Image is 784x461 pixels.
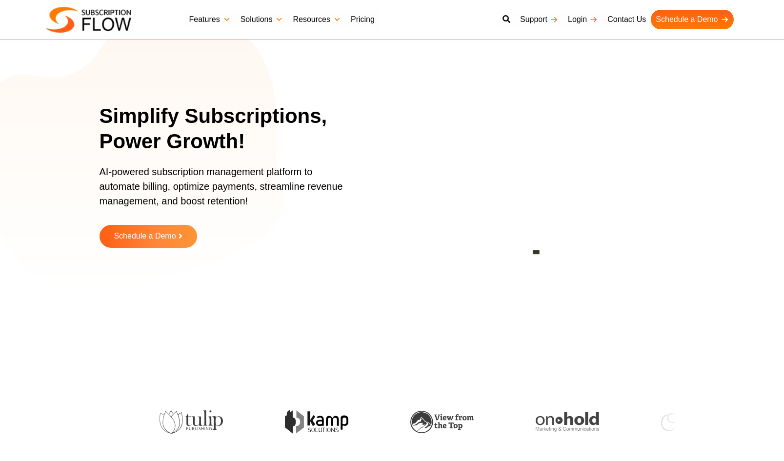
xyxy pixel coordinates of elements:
[515,10,563,29] a: Support
[100,225,197,248] a: Schedule a Demo
[114,232,176,241] span: Schedule a Demo
[288,10,345,29] a: Resources
[145,410,209,434] img: tulip-publishing
[100,103,365,155] h1: Simplify Subscriptions, Power Growth!
[100,164,353,218] p: AI-powered subscription management platform to automate billing, optimize payments, streamline re...
[522,412,585,432] img: onhold-marketing
[603,10,651,29] a: Contact Us
[346,10,380,29] a: Pricing
[236,10,288,29] a: Solutions
[46,7,131,33] img: Subscriptionflow
[397,411,460,434] img: view-from-the-top
[563,10,603,29] a: Login
[651,10,733,29] a: Schedule a Demo
[271,410,335,433] img: kamp-solution
[184,10,236,29] a: Features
